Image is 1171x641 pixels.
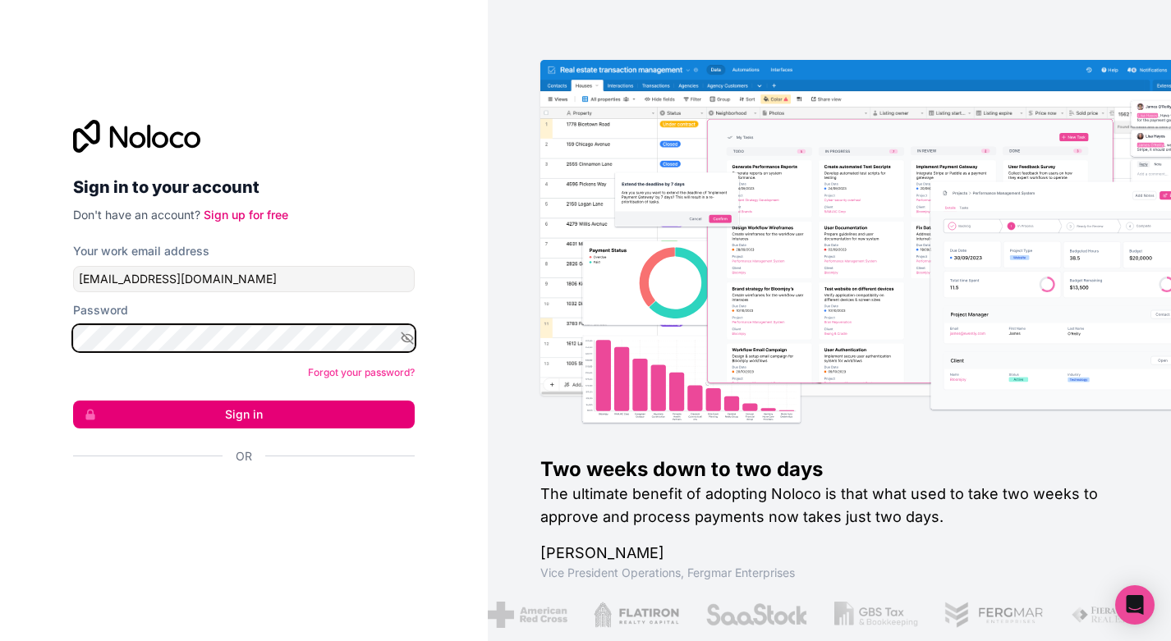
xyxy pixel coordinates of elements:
input: Password [73,325,415,351]
h2: The ultimate benefit of adopting Noloco is that what used to take two weeks to approve and proces... [540,483,1118,529]
img: /assets/flatiron-C8eUkumj.png [593,602,678,628]
h1: Two weeks down to two days [540,456,1118,483]
img: /assets/fergmar-CudnrXN5.png [943,602,1043,628]
input: Email address [73,266,415,292]
h1: Vice President Operations , Fergmar Enterprises [540,565,1118,581]
h2: Sign in to your account [73,172,415,202]
span: Or [236,448,252,465]
h1: [PERSON_NAME] [540,542,1118,565]
img: /assets/fiera-fwj2N5v4.png [1069,602,1146,628]
img: /assets/american-red-cross-BAupjrZR.png [486,602,566,628]
a: Sign up for free [204,208,288,222]
label: Your work email address [73,243,209,259]
a: Forgot your password? [308,366,415,378]
div: Open Intercom Messenger [1115,585,1155,625]
button: Sign in [73,401,415,428]
img: /assets/saastock-C6Zbiodz.png [704,602,807,628]
label: Password [73,302,128,318]
iframe: Sign in with Google Button [65,483,410,519]
img: /assets/gbstax-C-GtDUiK.png [833,602,916,628]
span: Don't have an account? [73,208,200,222]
